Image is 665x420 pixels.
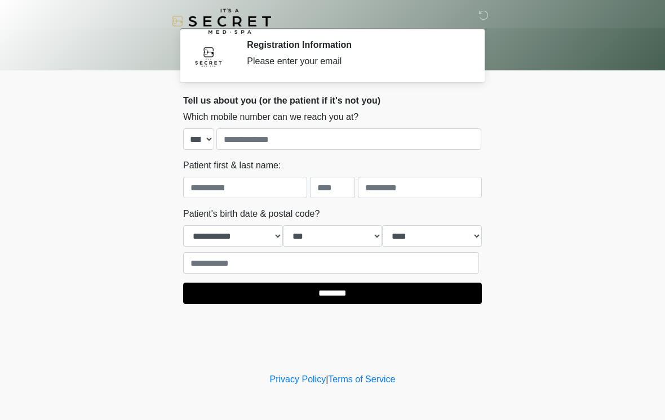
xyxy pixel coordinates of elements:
label: Patient's birth date & postal code? [183,207,320,221]
h2: Registration Information [247,39,465,50]
label: Patient first & last name: [183,159,281,172]
a: Terms of Service [328,374,395,384]
a: | [326,374,328,384]
img: Agent Avatar [192,39,225,73]
h2: Tell us about you (or the patient if it's not you) [183,95,482,106]
label: Which mobile number can we reach you at? [183,110,358,124]
a: Privacy Policy [270,374,326,384]
img: It's A Secret Med Spa Logo [172,8,271,34]
div: Please enter your email [247,55,465,68]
